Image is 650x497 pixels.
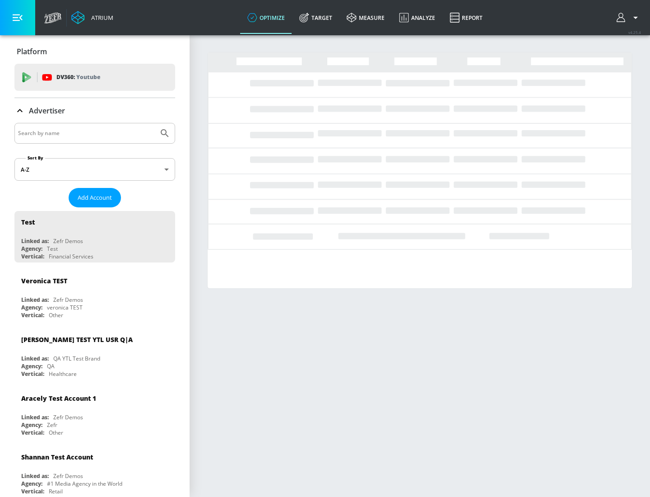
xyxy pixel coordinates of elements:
[21,245,42,253] div: Agency:
[49,253,93,260] div: Financial Services
[47,245,58,253] div: Test
[14,211,175,263] div: TestLinked as:Zefr DemosAgency:TestVertical:Financial Services
[76,72,100,82] p: Youtube
[14,387,175,439] div: Aracely Test Account 1Linked as:Zefr DemosAgency:ZefrVertical:Other
[21,370,44,378] div: Vertical:
[21,311,44,319] div: Vertical:
[49,488,63,495] div: Retail
[21,355,49,362] div: Linked as:
[21,413,49,421] div: Linked as:
[17,47,47,56] p: Platform
[71,11,113,24] a: Atrium
[21,277,67,285] div: Veronica TEST
[21,488,44,495] div: Vertical:
[628,30,641,35] span: v 4.25.4
[21,394,96,403] div: Aracely Test Account 1
[47,480,122,488] div: #1 Media Agency in the World
[53,296,83,304] div: Zefr Demos
[21,362,42,370] div: Agency:
[21,237,49,245] div: Linked as:
[292,1,339,34] a: Target
[47,304,83,311] div: veronica TEST
[78,192,112,203] span: Add Account
[21,335,133,344] div: [PERSON_NAME] TEST YTL USR Q|A
[49,370,77,378] div: Healthcare
[69,188,121,207] button: Add Account
[14,270,175,321] div: Veronica TESTLinked as:Zefr DemosAgency:veronica TESTVertical:Other
[53,472,83,480] div: Zefr Demos
[26,155,45,161] label: Sort By
[14,64,175,91] div: DV360: Youtube
[88,14,113,22] div: Atrium
[14,158,175,181] div: A-Z
[14,39,175,64] div: Platform
[21,421,42,429] div: Agency:
[53,355,100,362] div: QA YTL Test Brand
[21,453,93,461] div: Shannan Test Account
[21,429,44,436] div: Vertical:
[21,472,49,480] div: Linked as:
[339,1,392,34] a: measure
[14,328,175,380] div: [PERSON_NAME] TEST YTL USR Q|ALinked as:QA YTL Test BrandAgency:QAVertical:Healthcare
[21,480,42,488] div: Agency:
[392,1,442,34] a: Analyze
[47,421,57,429] div: Zefr
[442,1,490,34] a: Report
[53,237,83,245] div: Zefr Demos
[21,304,42,311] div: Agency:
[18,127,155,139] input: Search by name
[47,362,55,370] div: QA
[49,429,63,436] div: Other
[14,98,175,123] div: Advertiser
[21,218,35,226] div: Test
[240,1,292,34] a: optimize
[29,106,65,116] p: Advertiser
[49,311,63,319] div: Other
[21,296,49,304] div: Linked as:
[53,413,83,421] div: Zefr Demos
[21,253,44,260] div: Vertical:
[56,72,100,82] p: DV360:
